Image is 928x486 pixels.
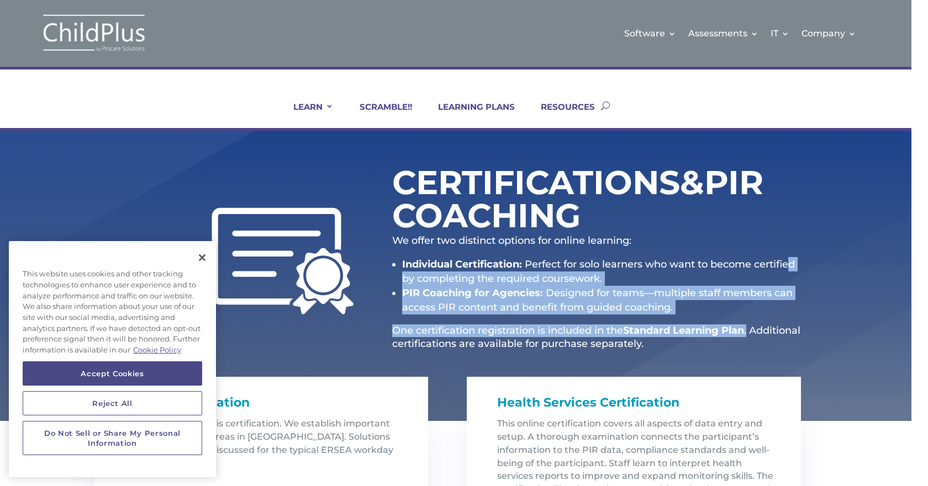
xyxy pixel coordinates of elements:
[392,234,631,247] span: We offer two distinct options for online learning:
[9,241,216,477] div: Cookie banner
[402,258,522,270] strong: Individual Certification:
[402,286,801,314] li: Designed for teams—multiple staff members can access PIR content and benefit from guided coaching.
[392,166,685,238] h1: Certifications PIR Coaching
[190,245,214,270] button: Close
[346,102,412,128] a: SCRAMBLE!!
[497,395,679,410] span: Health Services Certification
[771,11,789,56] a: IT
[23,391,202,415] button: Reject All
[23,421,202,456] button: Do Not Sell or Share My Personal Information
[9,263,216,361] div: This website uses cookies and other tracking technologies to enhance user experience and to analy...
[680,162,704,202] span: &
[527,102,595,128] a: RESOURCES
[133,345,181,354] a: More information about your privacy, opens in a new tab
[623,324,744,337] strong: Standard Learning Plan
[392,324,800,349] span: . Additional certifications are available for purchase separately.
[9,241,216,477] div: Privacy
[802,11,856,56] a: Company
[124,417,406,478] p: Six units make up this certification. We establish important ERSEA foundation areas in [GEOGRAPHI...
[392,324,623,337] span: One certification registration is included in the
[624,11,676,56] a: Software
[23,361,202,386] button: Accept Cookies
[280,102,334,128] a: LEARN
[402,287,543,299] strong: PIR Coaching for Agencies:
[402,257,801,286] li: Perfect for solo learners who want to become certified by completing the required coursework.
[424,102,515,128] a: LEARNING PLANS
[688,11,758,56] a: Assessments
